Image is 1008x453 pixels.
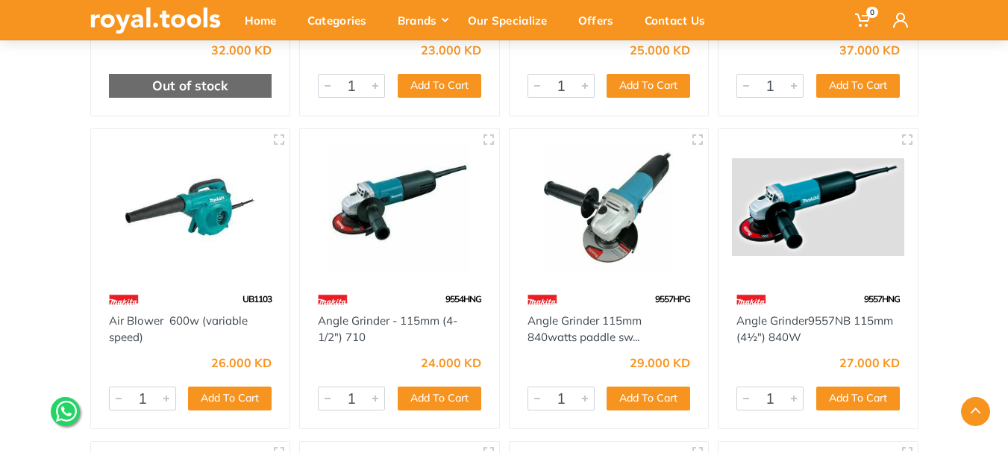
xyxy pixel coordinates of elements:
div: 29.000 KD [630,357,690,369]
div: 26.000 KD [211,357,272,369]
button: Add To Cart [607,387,690,410]
div: Categories [297,4,387,36]
div: Home [234,4,297,36]
a: Angle Grinder 115mm 840watts paddle sw... [528,313,642,345]
span: 9554HNG [445,293,481,304]
img: 42.webp [109,287,139,313]
span: 0 [866,7,878,18]
button: Add To Cart [816,74,900,98]
img: 42.webp [528,287,557,313]
div: Out of stock [109,74,272,98]
a: Angle Grinder - 115mm (4-1/2") 710 [318,313,457,345]
a: Angle Grinder9557NB 115mm (4½") 840W [736,313,893,345]
img: Royal Tools - Air Blower 600w (variable speed) [104,143,277,272]
div: Brands [387,4,457,36]
button: Add To Cart [816,387,900,410]
div: 27.000 KD [839,357,900,369]
div: 37.000 KD [839,44,900,56]
div: 25.000 KD [630,44,690,56]
img: 42.webp [318,287,348,313]
div: 24.000 KD [421,357,481,369]
button: Add To Cart [188,387,272,410]
span: 9557HPG [655,293,690,304]
div: Our Specialize [457,4,568,36]
div: 23.000 KD [421,44,481,56]
div: Offers [568,4,634,36]
span: UB1103 [242,293,272,304]
img: Royal Tools - Angle Grinder - 115mm (4-1/2 [313,143,486,272]
img: 42.webp [736,287,766,313]
button: Add To Cart [607,74,690,98]
div: 32.000 KD [211,44,272,56]
a: Air Blower 600w (variable speed) [109,313,248,345]
img: Royal Tools - Angle Grinder 115mm 840watts paddle switche [523,143,695,272]
button: Add To Cart [398,387,481,410]
span: 9557HNG [864,293,900,304]
div: Contact Us [634,4,726,36]
img: royal.tools Logo [90,7,221,34]
button: Add To Cart [398,74,481,98]
img: Royal Tools - Angle Grinder9557NB 115mm (4½ [732,143,904,272]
